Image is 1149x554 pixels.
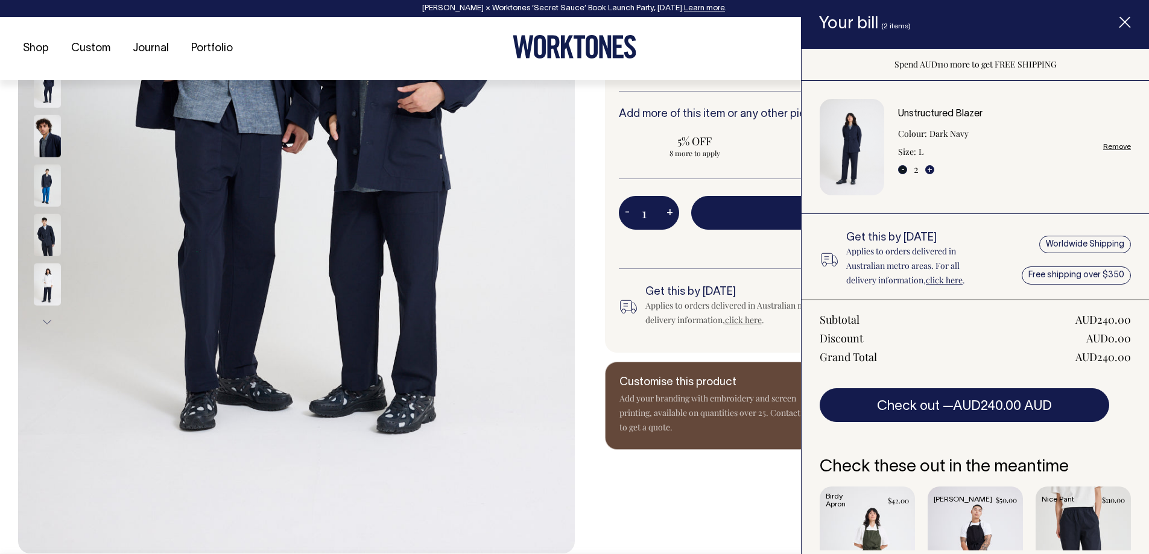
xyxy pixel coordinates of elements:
[881,23,911,30] span: (2 items)
[820,99,884,196] img: Unstructured Blazer
[898,165,907,174] button: -
[820,331,863,345] div: Discount
[66,39,115,58] a: Custom
[926,274,963,286] a: click here
[625,148,765,158] span: 8 more to apply
[34,65,61,107] img: dark-navy
[691,237,1094,251] span: Spend AUD110 more to get FREE SHIPPING
[1086,331,1131,345] div: AUD0.00
[919,145,923,159] dd: L
[34,115,61,157] img: dark-navy
[820,458,1131,477] h6: Check these out in the meantime
[645,298,878,327] div: Applies to orders delivered in Australian metro areas. For all delivery information, .
[1075,312,1131,327] div: AUD240.00
[1103,143,1131,151] a: Remove
[820,350,877,364] div: Grand Total
[820,388,1109,422] button: Check out —AUD240.00 AUD
[128,39,174,58] a: Journal
[186,39,238,58] a: Portfolio
[645,286,878,298] h6: Get this by [DATE]
[953,400,1052,412] span: AUD240.00 AUD
[929,127,969,141] dd: Dark Navy
[18,39,54,58] a: Shop
[619,109,1094,121] h6: Add more of this item or any other pieces from the collection to save
[34,164,61,206] img: dark-navy
[778,130,930,162] input: 10% OFF 23 more to apply
[660,201,679,225] button: +
[784,148,924,158] span: 23 more to apply
[1075,350,1131,364] div: AUD240.00
[684,5,725,12] a: Learn more
[34,213,61,256] img: dark-navy
[846,232,989,244] h6: Get this by [DATE]
[894,58,1057,70] span: Spend AUD110 more to get FREE SHIPPING
[846,244,989,288] p: Applies to orders delivered in Australian metro areas. For all delivery information, .
[820,312,859,327] div: Subtotal
[619,391,812,435] p: Add your branding with embroidery and screen printing, available on quantities over 25. Contact u...
[691,196,1094,230] button: Add to bill —AUD120.00
[725,314,762,326] a: click here
[619,377,812,389] h6: Customise this product
[625,134,765,148] span: 5% OFF
[898,145,916,159] dt: Size:
[34,263,61,305] img: off-white
[925,165,934,174] button: +
[12,4,1137,13] div: [PERSON_NAME] × Worktones ‘Secret Sauce’ Book Launch Party, [DATE]. .
[898,127,927,141] dt: Colour:
[38,309,56,336] button: Next
[784,134,924,148] span: 10% OFF
[619,201,636,225] button: -
[898,110,983,118] a: Unstructured Blazer
[619,130,771,162] input: 5% OFF 8 more to apply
